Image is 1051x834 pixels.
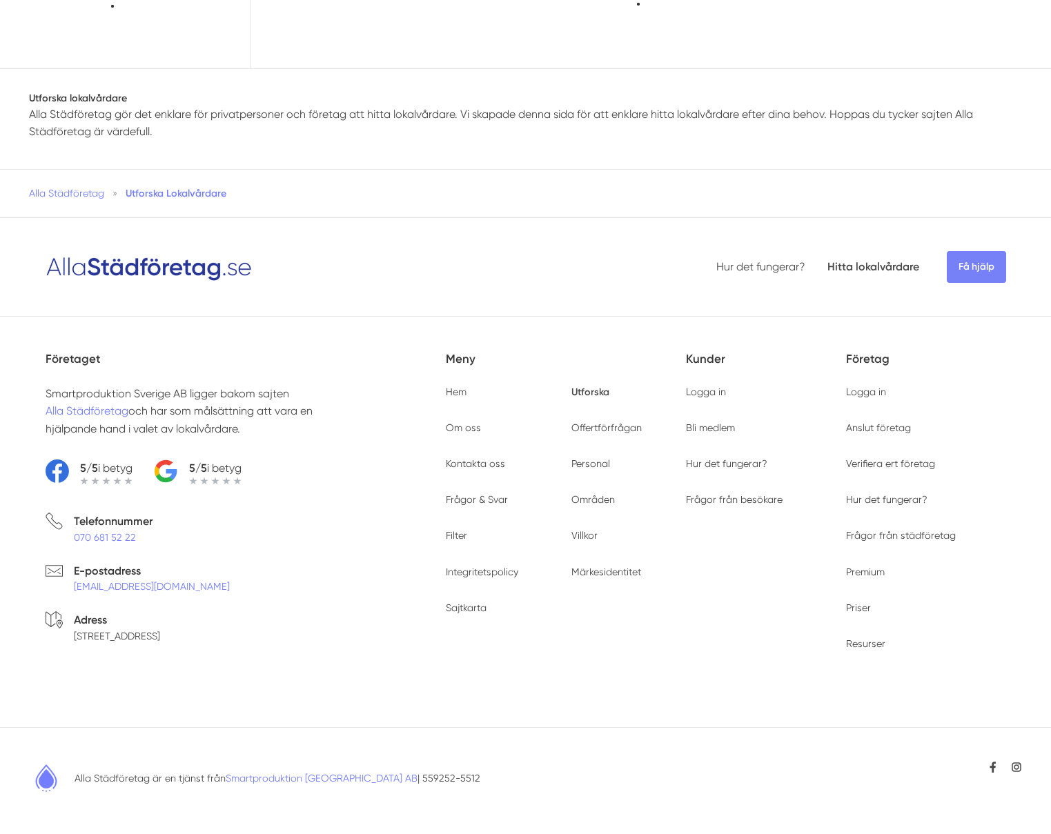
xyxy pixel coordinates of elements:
[75,771,480,785] p: Alla Städföretag är en tjänst från | 559252-5512
[189,459,242,477] p: i betyg
[46,350,446,385] h5: Företaget
[846,602,871,613] a: Priser
[446,386,466,397] a: Hem
[846,422,911,433] a: Anslut företag
[686,350,846,385] h5: Kunder
[571,386,609,398] a: Utforska
[446,422,481,433] a: Om oss
[74,611,160,628] p: Adress
[446,566,518,577] a: Integritetspolicy
[686,458,767,469] a: Hur det fungerar?
[29,91,1023,105] h1: Utforska lokalvårdare
[716,260,805,273] a: Hur det fungerar?
[74,562,230,579] p: E-postadress
[74,532,136,543] a: 070 681 52 22
[46,385,355,437] p: Smartproduktion Sverige AB ligger bakom sajten och har som målsättning att vara en hjälpande hand...
[686,494,783,505] a: Frågor från besökare
[846,350,1006,385] h5: Företag
[446,458,505,469] a: Kontakta oss
[571,494,615,505] a: Områden
[571,422,642,433] a: Offertförfrågan
[446,530,467,541] a: Filter
[947,251,1006,283] span: Få hjälp
[80,461,98,475] strong: 5/5
[686,386,726,397] a: Logga in
[126,187,226,199] a: Utforska Lokalvårdare
[74,513,153,530] p: Telefonnummer
[74,581,230,592] a: [EMAIL_ADDRESS][DOMAIN_NAME]
[686,422,735,433] a: Bli medlem
[46,513,63,530] svg: Telefon
[827,260,919,273] a: Hitta lokalvårdare
[46,404,128,417] a: Alla Städföretag
[846,638,885,649] a: Resurser
[46,459,132,485] a: 5/5i betyg
[571,566,641,577] a: Märkesidentitet
[846,530,956,541] a: Frågor från städföretag
[155,459,242,485] a: 5/5i betyg
[446,602,487,613] a: Sajtkarta
[29,188,104,199] a: Alla Städföretag
[571,530,598,541] a: Villkor
[1010,761,1023,773] a: https://www.instagram.com/allastadforetag.se/
[571,458,610,469] a: Personal
[846,494,927,505] a: Hur det fungerar?
[226,773,418,784] a: Smartproduktion [GEOGRAPHIC_DATA] AB
[846,458,935,469] a: Verifiera ert företag
[29,761,63,795] img: Favikon till Alla Städföretag
[46,252,253,282] img: Logotyp Alla Städföretag
[74,629,160,643] p: [STREET_ADDRESS]
[29,186,1023,200] nav: Breadcrumb
[112,186,117,200] span: »
[446,494,508,505] a: Frågor & Svar
[189,461,207,475] strong: 5/5
[846,386,886,397] a: Logga in
[987,761,999,773] a: https://www.facebook.com/allastadforetag
[846,566,885,577] a: Premium
[80,459,132,477] p: i betyg
[29,106,1023,141] p: Alla Städföretag gör det enklare för privatpersoner och företag att hitta lokalvårdare. Vi skapad...
[446,350,686,385] h5: Meny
